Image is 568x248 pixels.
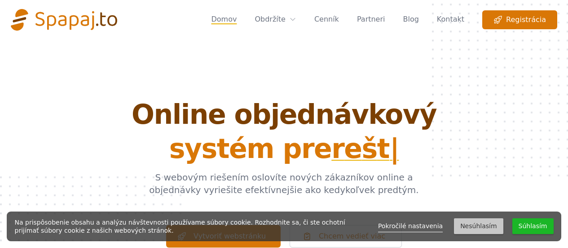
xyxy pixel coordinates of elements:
span: Registrácia [493,14,546,25]
p: S webovým riešením oslovíte nových zákazníkov online a objednávky vyriešite efektívnejšie ako ked... [133,171,435,196]
a: Blog [403,10,418,29]
a: Domov [211,10,237,29]
div: Na prispôsobenie obsahu a analýzu návštevnosti používame súbory cookie. Rozhodnite sa, či ste och... [15,218,358,234]
a: Cenník [314,10,339,29]
a: Pokročilé nastavenia [378,221,443,232]
span: r e š t [331,133,389,164]
a: Obdržíte [255,14,296,25]
button: Nesúhlasím [454,218,503,234]
a: Partneri [357,10,385,29]
a: Kontakt [437,10,464,29]
span: systém pre [11,135,557,162]
span: | [390,133,399,164]
nav: Global [11,11,557,29]
a: Registrácia [482,10,557,29]
button: Súhlasím [512,218,554,234]
span: Online objednávkový [11,101,557,128]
